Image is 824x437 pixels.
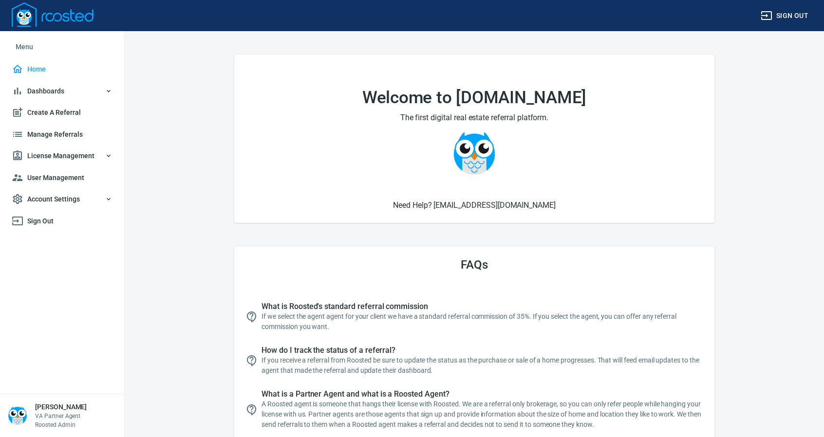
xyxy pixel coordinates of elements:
[783,393,817,430] iframe: Chat
[452,131,496,175] img: Owlie
[262,311,703,332] p: If we select the agent agent for your client we have a standard referral commission of 35%. If yo...
[8,124,116,146] a: Manage Referrals
[12,85,112,97] span: Dashboards
[8,145,116,167] button: License Management
[262,389,703,399] span: What is a Partner Agent and what is a Roosted Agent?
[35,402,87,412] h6: [PERSON_NAME]
[246,199,703,211] h6: Need Help? [EMAIL_ADDRESS][DOMAIN_NAME]
[262,355,703,376] p: If you receive a referral from Roosted be sure to update the status as the purchase or sale of a ...
[757,7,812,25] button: Sign out
[258,111,691,124] h2: The first digital real estate referral platform.
[761,10,808,22] span: Sign out
[12,150,112,162] span: License Management
[8,167,116,189] a: User Management
[8,102,116,124] a: Create A Referral
[8,406,27,425] img: Person
[258,88,691,108] h1: Welcome to [DOMAIN_NAME]
[262,399,703,430] p: A Roosted agent is someone that hangs their license with Roosted. We are a referral only brokerag...
[246,258,703,272] h3: FAQs
[12,107,112,119] span: Create A Referral
[12,215,112,227] span: Sign Out
[35,420,87,429] p: Roosted Admin
[8,35,116,58] li: Menu
[12,128,112,141] span: Manage Referrals
[8,80,116,102] button: Dashboards
[8,210,116,232] a: Sign Out
[262,302,703,311] span: What is Roosted's standard referral commission
[12,2,94,27] img: Logo
[12,63,112,75] span: Home
[35,412,87,420] p: VA Partner Agent
[262,346,703,355] span: How do I track the status of a referral?
[12,193,112,205] span: Account Settings
[8,188,116,210] button: Account Settings
[8,58,116,80] a: Home
[12,172,112,184] span: User Management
